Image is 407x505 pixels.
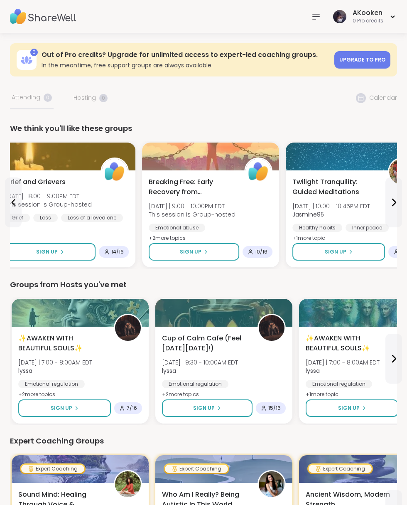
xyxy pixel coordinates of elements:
span: [DATE] | 7:00 - 8:00AM EDT [306,358,380,367]
b: Jasmine95 [292,210,324,219]
div: Loss [33,214,58,222]
div: Grief [5,214,30,222]
img: lyssa [259,315,284,341]
span: Upgrade to Pro [339,56,385,63]
div: Emotional abuse [149,224,205,232]
b: lyssa [162,367,176,375]
span: [DATE] | 9:00 - 10:00PM EDT [149,202,235,210]
div: Expert Coaching [21,465,84,473]
div: Inner peace [346,224,389,232]
div: Healthy habits [292,224,342,232]
span: [DATE] | 9:30 - 10:00AM EDT [162,358,238,367]
span: Cup of Calm Cafe (Feel [DATE][DATE]!) [162,333,248,353]
a: Upgrade to Pro [334,51,390,69]
img: ShareWell Nav Logo [10,2,76,31]
span: 15 / 16 [268,405,281,411]
div: Loss of a loved one [61,214,123,222]
img: ShareWell [102,159,127,185]
span: Grief and Grievers [5,177,66,187]
div: Emotional regulation [306,380,372,388]
span: ✨AWAKEN WITH BEAUTIFUL SOULS✨ [18,333,105,353]
span: Sign Up [36,248,58,256]
div: Groups from Hosts you've met [10,279,397,291]
div: Expert Coaching Groups [10,435,397,447]
div: We think you'll like these groups [10,123,397,134]
span: Sign Up [338,404,360,412]
div: AKooken [353,8,383,17]
span: Sign Up [325,248,346,256]
img: elenacarr0ll [259,471,284,497]
span: Sign Up [51,404,72,412]
button: Sign Up [149,243,239,261]
img: ShareWell [245,159,271,185]
b: lyssa [18,367,32,375]
img: Joana_Ayala [115,471,141,497]
span: Breaking Free: Early Recovery from [GEOGRAPHIC_DATA] [149,177,235,197]
span: Sign Up [180,248,201,256]
img: AKooken [333,10,346,23]
span: [DATE] | 10:00 - 10:45PM EDT [292,202,370,210]
b: lyssa [306,367,320,375]
button: Sign Up [292,243,385,261]
span: Sign Up [193,404,215,412]
span: 10 / 16 [255,249,267,255]
span: [DATE] | 7:00 - 8:00AM EDT [18,358,92,367]
button: Sign Up [306,399,398,417]
button: Sign Up [18,399,111,417]
div: 0 [30,49,38,56]
div: Expert Coaching [165,465,228,473]
span: ✨AWAKEN WITH BEAUTIFUL SOULS✨ [306,333,392,353]
span: [DATE] | 8:00 - 9:00PM EDT [5,192,92,200]
span: Twilight Tranquility: Guided Meditations [292,177,379,197]
span: This session is Group-hosted [149,210,235,219]
button: Sign Up [5,243,96,261]
button: Sign Up [162,399,253,417]
h3: In the meantime, free support groups are always available. [42,61,329,69]
span: 7 / 16 [127,405,137,411]
div: 0 Pro credits [353,17,383,25]
div: Emotional regulation [18,380,85,388]
h3: Out of Pro credits? Upgrade for unlimited access to expert-led coaching groups. [42,50,329,59]
div: Emotional regulation [162,380,228,388]
img: lyssa [115,315,141,341]
span: This session is Group-hosted [5,200,92,209]
div: Expert Coaching [309,465,372,473]
span: 14 / 16 [111,249,124,255]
